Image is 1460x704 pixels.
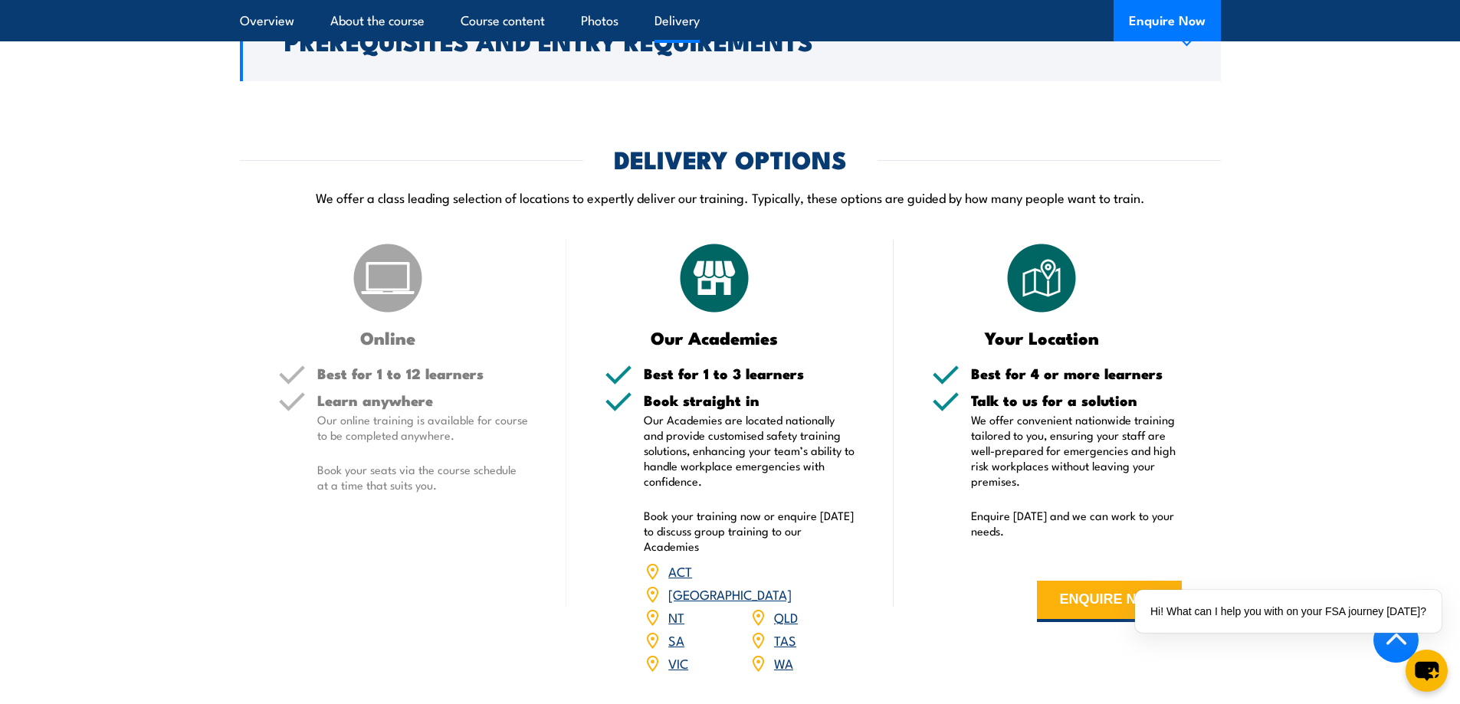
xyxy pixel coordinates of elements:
[614,148,847,169] h2: DELIVERY OPTIONS
[774,630,796,649] a: TAS
[668,630,684,649] a: SA
[317,366,529,381] h5: Best for 1 to 12 learners
[774,607,798,626] a: QLD
[644,366,855,381] h5: Best for 1 to 3 learners
[774,653,793,672] a: WA
[644,508,855,554] p: Book your training now or enquire [DATE] to discuss group training to our Academies
[605,329,825,346] h3: Our Academies
[668,653,688,672] a: VIC
[1135,590,1442,633] div: Hi! What can I help you with on your FSA journey [DATE]?
[1037,581,1182,622] button: ENQUIRE NOW
[971,508,1183,539] p: Enquire [DATE] and we can work to your needs.
[317,393,529,408] h5: Learn anywhere
[971,366,1183,381] h5: Best for 4 or more learners
[278,329,498,346] h3: Online
[971,393,1183,408] h5: Talk to us for a solution
[284,30,1153,51] h2: Prerequisites and Entry Requirements
[644,393,855,408] h5: Book straight in
[644,412,855,489] p: Our Academies are located nationally and provide customised safety training solutions, enhancing ...
[317,462,529,493] p: Book your seats via the course schedule at a time that suits you.
[317,412,529,443] p: Our online training is available for course to be completed anywhere.
[668,584,792,603] a: [GEOGRAPHIC_DATA]
[668,607,684,626] a: NT
[668,562,692,580] a: ACT
[932,329,1152,346] h3: Your Location
[1406,650,1448,692] button: chat-button
[971,412,1183,489] p: We offer convenient nationwide training tailored to you, ensuring your staff are well-prepared fo...
[240,188,1221,206] p: We offer a class leading selection of locations to expertly deliver our training. Typically, thes...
